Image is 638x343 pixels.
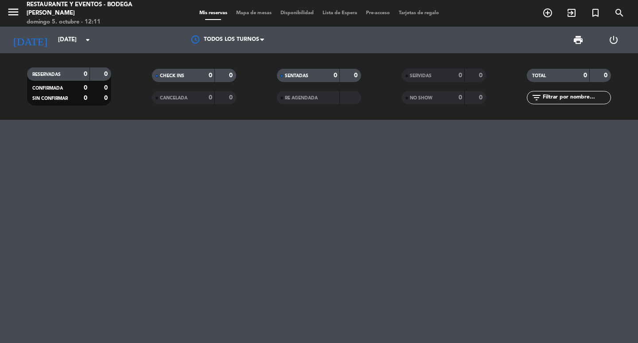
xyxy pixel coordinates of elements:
strong: 0 [229,95,234,101]
strong: 0 [479,95,484,101]
span: print [573,35,584,45]
span: Tarjetas de regalo [394,11,443,16]
i: search [614,8,625,18]
div: domingo 5. octubre - 12:11 [27,18,153,27]
strong: 0 [229,72,234,79]
i: turned_in_not [590,8,601,18]
i: exit_to_app [566,8,577,18]
input: Filtrar por nombre... [542,93,611,103]
span: Disponibilidad [276,11,318,16]
strong: 0 [479,72,484,79]
strong: 0 [209,72,212,79]
span: CONFIRMADA [32,86,63,91]
strong: 0 [459,95,462,101]
i: power_settings_new [608,35,619,45]
strong: 0 [84,71,87,77]
strong: 0 [459,72,462,79]
strong: 0 [604,72,609,79]
span: RE AGENDADA [285,96,318,100]
span: SENTADAS [285,74,308,78]
span: Mapa de mesas [232,11,276,16]
span: CHECK INS [160,74,184,78]
button: menu [7,5,20,22]
i: menu [7,5,20,19]
i: filter_list [531,92,542,103]
span: Lista de Espera [318,11,362,16]
span: SIN CONFIRMAR [32,96,68,101]
strong: 0 [84,95,87,101]
strong: 0 [104,95,109,101]
span: Mis reservas [195,11,232,16]
span: RESERVADAS [32,72,61,77]
span: Pre-acceso [362,11,394,16]
strong: 0 [84,85,87,91]
i: [DATE] [7,30,54,50]
span: TOTAL [532,74,546,78]
i: add_circle_outline [542,8,553,18]
strong: 0 [104,71,109,77]
strong: 0 [584,72,587,79]
i: arrow_drop_down [82,35,93,45]
strong: 0 [354,72,359,79]
strong: 0 [209,95,212,101]
div: LOG OUT [596,27,631,53]
strong: 0 [334,72,337,79]
div: Restaurante y Eventos - Bodega [PERSON_NAME] [27,0,153,18]
span: CANCELADA [160,96,187,100]
strong: 0 [104,85,109,91]
span: NO SHOW [410,96,432,100]
span: SERVIDAS [410,74,432,78]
